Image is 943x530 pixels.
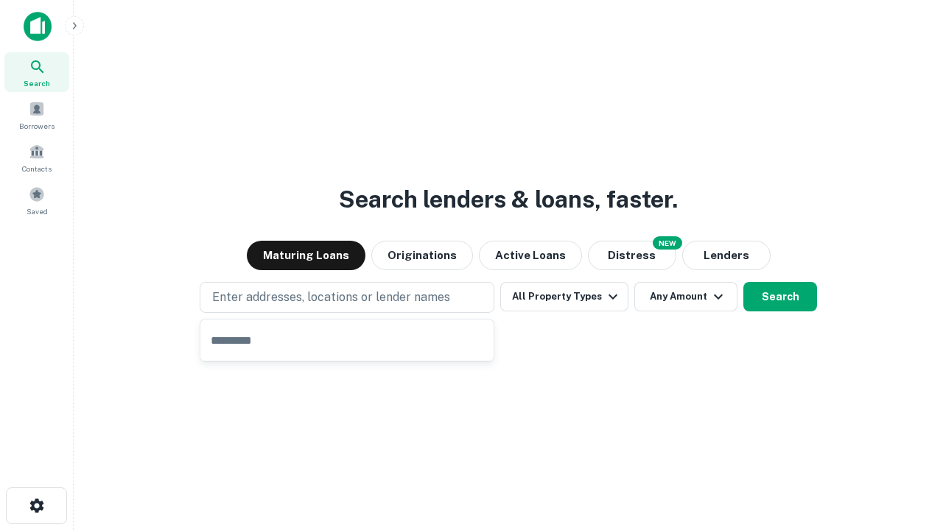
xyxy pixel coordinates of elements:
button: All Property Types [500,282,628,311]
button: Enter addresses, locations or lender names [200,282,494,313]
a: Search [4,52,69,92]
div: NEW [653,236,682,250]
button: Originations [371,241,473,270]
button: Active Loans [479,241,582,270]
button: Lenders [682,241,771,270]
a: Saved [4,180,69,220]
span: Contacts [22,163,52,174]
p: Enter addresses, locations or lender names [212,289,450,306]
img: capitalize-icon.png [24,12,52,41]
h3: Search lenders & loans, faster. [339,182,678,217]
span: Saved [27,205,48,217]
span: Borrowers [19,120,55,132]
button: Search [743,282,817,311]
a: Contacts [4,138,69,177]
button: Maturing Loans [247,241,365,270]
iframe: Chat Widget [869,412,943,483]
a: Borrowers [4,95,69,135]
span: Search [24,77,50,89]
button: Search distressed loans with lien and other non-mortgage details. [588,241,676,270]
button: Any Amount [634,282,737,311]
